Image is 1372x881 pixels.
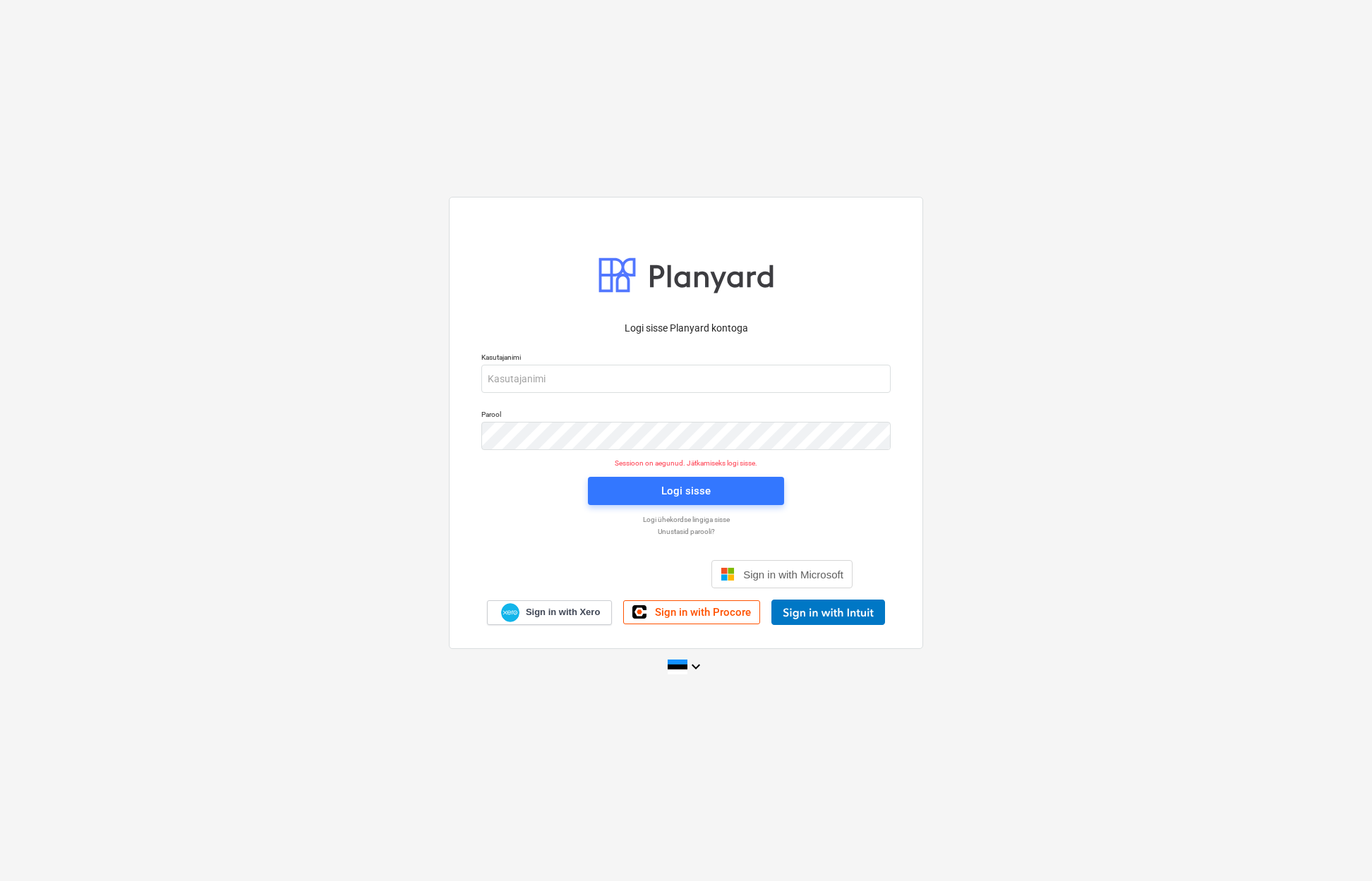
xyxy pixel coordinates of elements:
[687,658,704,675] i: keyboard_arrow_down
[623,600,760,624] a: Sign in with Procore
[519,559,700,590] div: Logi sisse Google’i kontoga. Avaneb uuel vahelehel
[501,603,519,622] img: Xero logo
[487,600,613,625] a: Sign in with Xero
[481,321,891,336] p: Logi sisse Planyard kontoga
[721,567,735,581] img: Microsoft logo
[661,482,711,500] div: Logi sisse
[481,410,891,422] p: Parool
[481,365,891,393] input: Kasutajanimi
[588,477,784,505] button: Logi sisse
[1301,813,1372,881] iframe: Chat Widget
[474,515,898,524] a: Logi ühekordse lingiga sisse
[481,353,891,365] p: Kasutajanimi
[512,559,707,590] iframe: Sisselogimine Google'i nupu abil
[474,527,898,536] a: Unustasid parooli?
[473,458,899,468] p: Sessioon on aegunud. Jätkamiseks logi sisse.
[743,569,843,581] span: Sign in with Microsoft
[526,606,600,619] span: Sign in with Xero
[655,606,751,619] span: Sign in with Procore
